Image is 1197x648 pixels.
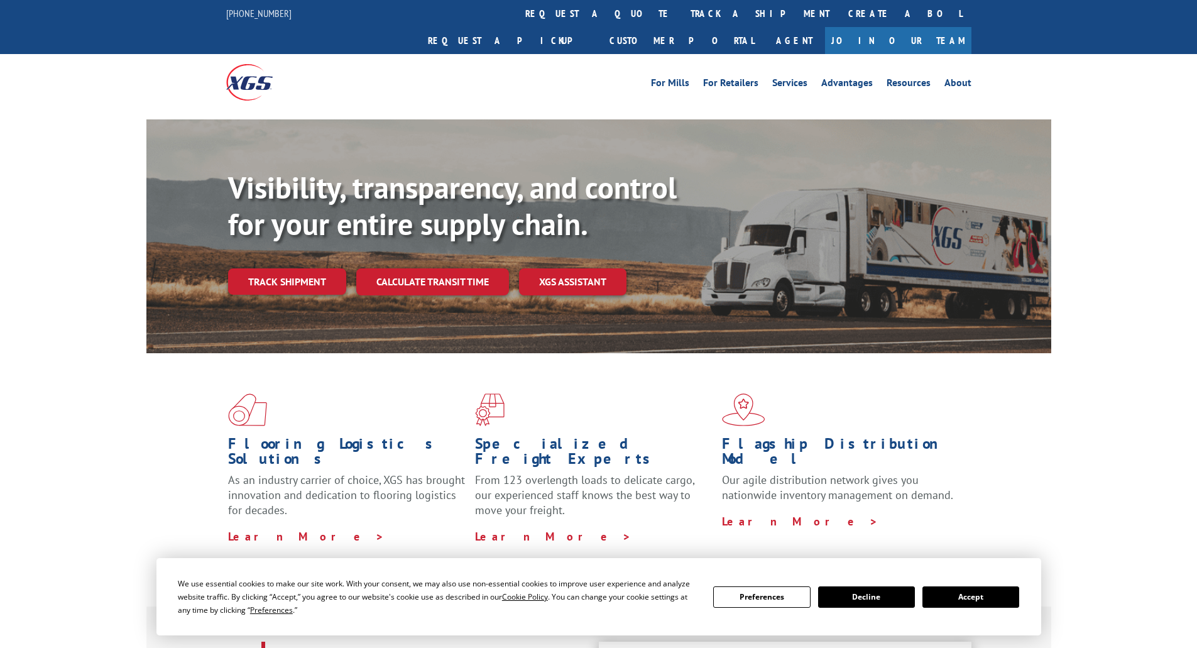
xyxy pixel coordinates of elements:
button: Preferences [713,586,810,608]
b: Visibility, transparency, and control for your entire supply chain. [228,168,677,243]
p: From 123 overlength loads to delicate cargo, our experienced staff knows the best way to move you... [475,473,713,529]
a: Advantages [821,78,873,92]
span: Our agile distribution network gives you nationwide inventory management on demand. [722,473,953,502]
a: Agent [763,27,825,54]
a: For Retailers [703,78,758,92]
a: Customer Portal [600,27,763,54]
h1: Flagship Distribution Model [722,436,959,473]
a: Services [772,78,807,92]
a: For Mills [651,78,689,92]
button: Decline [818,586,915,608]
span: Preferences [250,605,293,615]
button: Accept [922,586,1019,608]
a: Resources [887,78,931,92]
span: Cookie Policy [502,591,548,602]
h1: Flooring Logistics Solutions [228,436,466,473]
div: We use essential cookies to make our site work. With your consent, we may also use non-essential ... [178,577,698,617]
span: As an industry carrier of choice, XGS has brought innovation and dedication to flooring logistics... [228,473,465,517]
div: Cookie Consent Prompt [156,558,1041,635]
img: xgs-icon-focused-on-flooring-red [475,393,505,426]
a: Learn More > [722,514,878,529]
a: Learn More > [228,529,385,544]
a: XGS ASSISTANT [519,268,626,295]
a: Request a pickup [418,27,600,54]
a: About [944,78,971,92]
a: Join Our Team [825,27,971,54]
h1: Specialized Freight Experts [475,436,713,473]
img: xgs-icon-total-supply-chain-intelligence-red [228,393,267,426]
a: Track shipment [228,268,346,295]
a: [PHONE_NUMBER] [226,7,292,19]
a: Calculate transit time [356,268,509,295]
a: Learn More > [475,529,631,544]
img: xgs-icon-flagship-distribution-model-red [722,393,765,426]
